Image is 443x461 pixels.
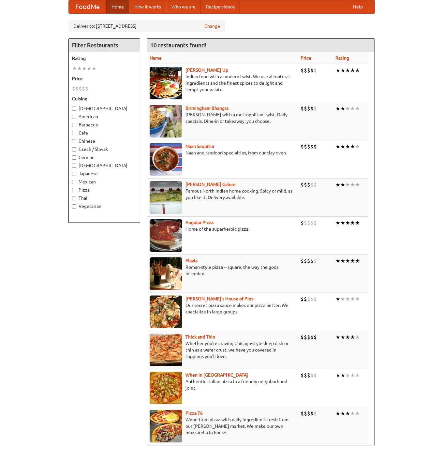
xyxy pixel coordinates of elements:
[72,123,76,127] input: Barbecue
[345,334,350,341] li: ★
[355,257,360,265] li: ★
[301,219,304,226] li: $
[72,85,75,92] li: $
[301,372,304,379] li: $
[301,334,304,341] li: $
[335,143,340,150] li: ★
[72,138,137,144] label: Chinese
[150,410,182,442] img: pizza76.jpg
[304,334,307,341] li: $
[204,23,220,29] a: Change
[150,42,206,48] ng-pluralize: 10 restaurants found!
[75,85,79,92] li: $
[185,144,214,149] a: Naan Sequitur
[350,219,355,226] li: ★
[314,143,317,150] li: $
[304,257,307,265] li: $
[72,195,137,201] label: Thai
[185,334,215,339] a: Thick and Thin
[72,107,76,111] input: [DEMOGRAPHIC_DATA]
[314,105,317,112] li: $
[350,257,355,265] li: ★
[301,67,304,74] li: $
[350,105,355,112] li: ★
[304,295,307,303] li: $
[150,111,296,124] p: [PERSON_NAME] with a metropolitan twist. Daily specials. Dine-in or takeaway, you choose.
[185,106,229,111] a: Birmingham Bhangra
[310,410,314,417] li: $
[72,172,76,176] input: Japanese
[340,143,345,150] li: ★
[314,410,317,417] li: $
[185,372,248,378] a: When in [GEOGRAPHIC_DATA]
[345,143,350,150] li: ★
[345,372,350,379] li: ★
[335,181,340,188] li: ★
[150,264,296,277] p: Roman-style pizza -- square, the way the gods intended.
[77,65,82,72] li: ★
[72,162,137,169] label: [DEMOGRAPHIC_DATA]
[150,378,296,391] p: Authentic Italian pizza in a friendly neighborhood joint.
[355,372,360,379] li: ★
[304,372,307,379] li: $
[345,219,350,226] li: ★
[350,67,355,74] li: ★
[72,95,137,102] h5: Cuisine
[69,0,106,13] a: FoodMe
[150,340,296,360] p: Whether you're craving Chicago-style deep dish or thin as a wafer crust, we have you covered in t...
[314,181,317,188] li: $
[72,203,137,209] label: Vegetarian
[355,219,360,226] li: ★
[340,219,345,226] li: ★
[185,220,214,225] a: Angular Pizza
[310,67,314,74] li: $
[72,55,137,62] h5: Rating
[69,39,140,52] h4: Filter Restaurants
[87,65,92,72] li: ★
[72,113,137,120] label: American
[304,181,307,188] li: $
[72,75,137,82] h5: Price
[150,219,182,252] img: angular.jpg
[355,143,360,150] li: ★
[310,219,314,226] li: $
[340,295,345,303] li: ★
[185,296,253,301] b: [PERSON_NAME]'s House of Pies
[310,105,314,112] li: $
[310,257,314,265] li: $
[150,188,296,201] p: Famous North Indian home cooking. Spicy or mild, as you like it. Delivery available.
[304,143,307,150] li: $
[150,257,182,290] img: flavia.jpg
[150,55,162,61] a: Name
[301,181,304,188] li: $
[106,0,129,13] a: Home
[301,143,304,150] li: $
[345,410,350,417] li: ★
[340,67,345,74] li: ★
[301,257,304,265] li: $
[72,146,137,152] label: Czech / Slovak
[350,143,355,150] li: ★
[82,65,87,72] li: ★
[335,410,340,417] li: ★
[345,257,350,265] li: ★
[307,219,310,226] li: $
[185,182,236,187] a: [PERSON_NAME] Galore
[150,73,296,93] p: Indian food with a modern twist. We use all-natural ingredients and the finest spices to delight ...
[185,258,198,263] a: Flavia
[72,204,76,209] input: Vegetarian
[150,416,296,436] p: Wood-fired pizza with daily ingredients fresh from our [PERSON_NAME] market. We make our own mozz...
[304,219,307,226] li: $
[314,334,317,341] li: $
[79,85,82,92] li: $
[355,181,360,188] li: ★
[314,372,317,379] li: $
[185,67,228,73] a: [PERSON_NAME] Up
[350,410,355,417] li: ★
[150,181,182,214] img: currygalore.jpg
